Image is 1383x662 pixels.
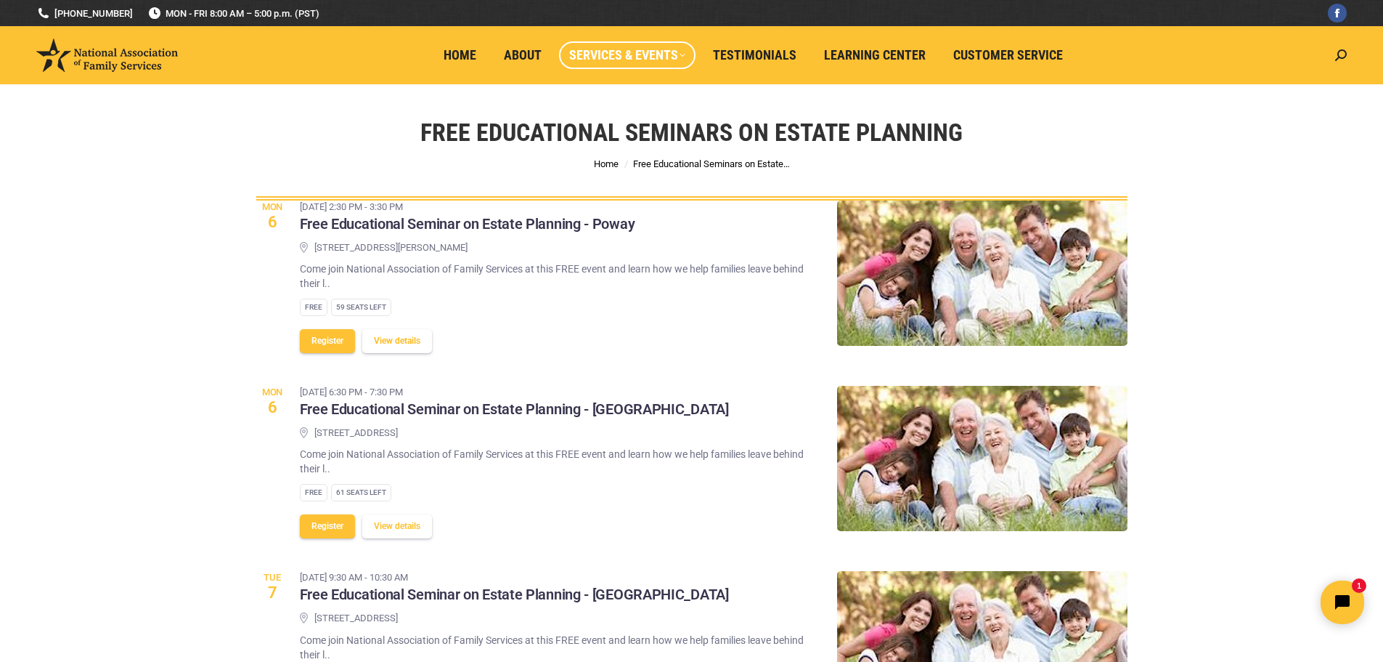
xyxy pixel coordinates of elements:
a: Home [433,41,486,69]
span: [STREET_ADDRESS] [314,612,398,626]
span: [STREET_ADDRESS] [314,427,398,440]
span: Testimonials [713,47,796,63]
span: Tue [256,573,289,582]
time: [DATE] 6:30 pm - 7:30 pm [300,385,729,400]
a: Customer Service [943,41,1073,69]
button: Register [300,329,355,353]
p: Come join National Association of Family Services at this FREE event and learn how we help famili... [300,447,815,476]
img: National Association of Family Services [36,39,178,72]
span: Services & Events [569,47,685,63]
a: Facebook page opens in new window [1328,4,1347,23]
a: Home [594,158,619,169]
span: About [504,47,542,63]
a: [PHONE_NUMBER] [36,7,133,20]
span: Customer Service [953,47,1063,63]
time: [DATE] 9:30 am - 10:30 am [300,570,729,585]
iframe: Tidio Chat [1127,568,1376,637]
span: MON - FRI 8:00 AM – 5:00 p.m. (PST) [147,7,319,20]
button: View details [362,514,432,538]
div: Free [300,299,327,316]
time: [DATE] 2:30 pm - 3:30 pm [300,200,635,214]
a: Testimonials [703,41,807,69]
h3: Free Educational Seminar on Estate Planning - [GEOGRAPHIC_DATA] [300,586,729,605]
span: 6 [256,400,289,416]
span: Mon [256,202,289,211]
img: Free Educational Seminar on Estate Planning - Escondido [837,386,1127,531]
span: Learning Center [824,47,926,63]
div: Free [300,484,327,501]
h1: Free Educational Seminars on Estate Planning [420,116,963,148]
span: 6 [256,214,289,230]
a: About [494,41,552,69]
button: Register [300,514,355,538]
p: Come join National Association of Family Services at this FREE event and learn how we help famili... [300,633,815,662]
p: Come join National Association of Family Services at this FREE event and learn how we help famili... [300,262,815,291]
span: Free Educational Seminars on Estate… [633,158,790,169]
h3: Free Educational Seminar on Estate Planning - [GEOGRAPHIC_DATA] [300,400,729,419]
span: 7 [256,585,289,601]
img: Free Educational Seminar on Estate Planning - Poway [837,201,1127,346]
span: Home [444,47,476,63]
button: View details [362,329,432,353]
h3: Free Educational Seminar on Estate Planning - Poway [300,215,635,234]
span: [STREET_ADDRESS][PERSON_NAME] [314,241,468,255]
a: Learning Center [814,41,936,69]
span: Mon [256,387,289,397]
div: 61 Seats left [331,484,391,501]
div: 59 Seats left [331,299,391,316]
